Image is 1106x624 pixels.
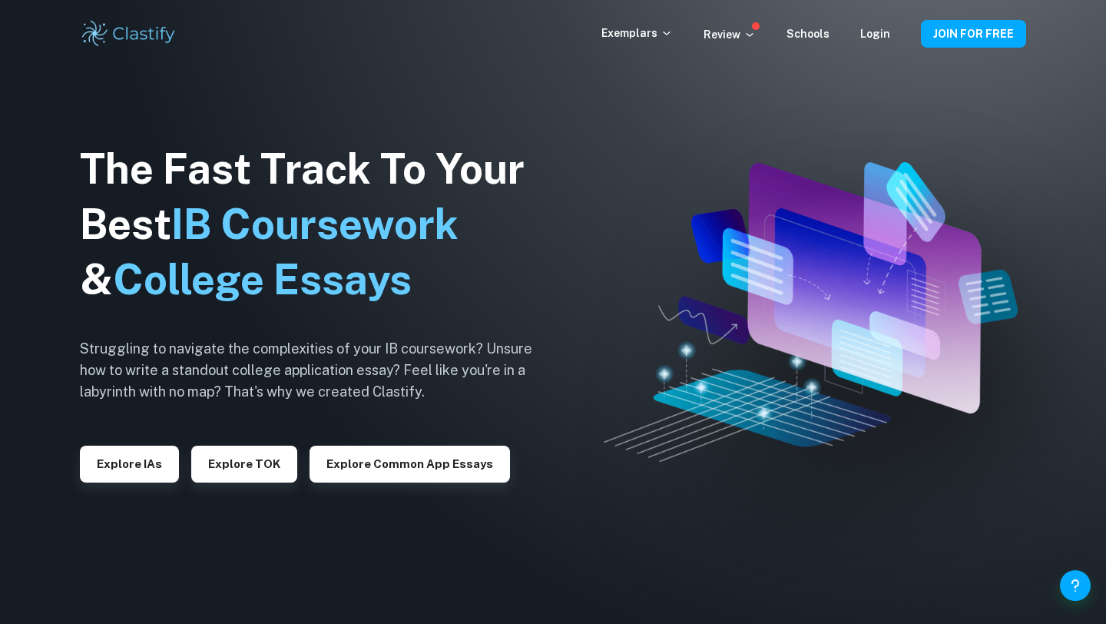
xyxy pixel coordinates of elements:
button: Explore Common App essays [310,446,510,483]
p: Review [704,26,756,43]
a: Explore TOK [191,456,297,470]
button: JOIN FOR FREE [921,20,1026,48]
h6: Struggling to navigate the complexities of your IB coursework? Unsure how to write a standout col... [80,338,556,403]
p: Exemplars [601,25,673,41]
img: Clastify logo [80,18,177,49]
a: Explore Common App essays [310,456,510,470]
a: Explore IAs [80,456,179,470]
button: Explore IAs [80,446,179,483]
img: Clastify hero [604,162,1018,462]
span: IB Coursework [171,200,459,248]
span: College Essays [113,255,412,304]
a: Login [860,28,890,40]
button: Explore TOK [191,446,297,483]
h1: The Fast Track To Your Best & [80,141,556,307]
a: Schools [786,28,829,40]
button: Help and Feedback [1060,570,1091,601]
